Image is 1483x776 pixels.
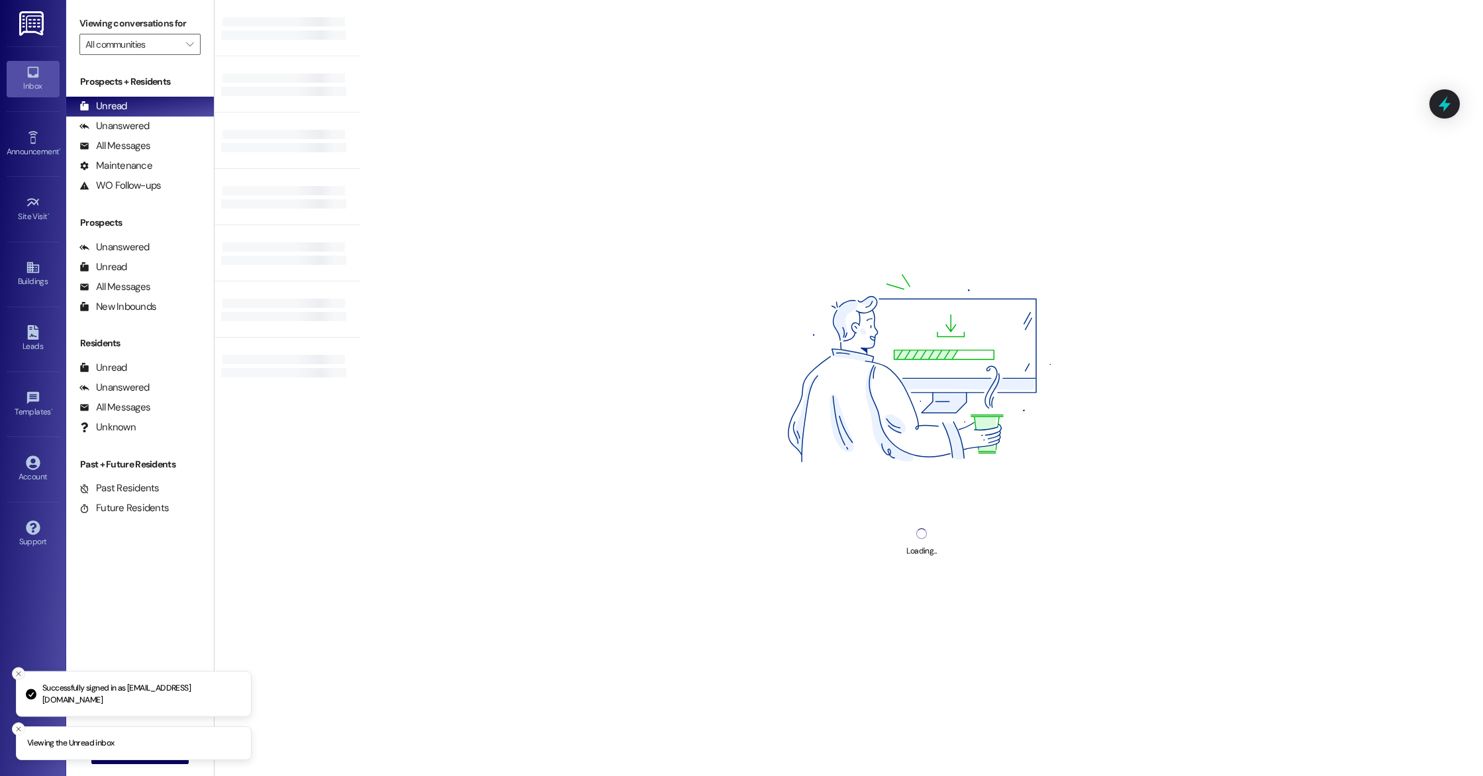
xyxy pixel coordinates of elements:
[7,321,60,357] a: Leads
[79,300,156,314] div: New Inbounds
[79,159,152,173] div: Maintenance
[79,179,161,193] div: WO Follow-ups
[186,39,193,50] i: 
[48,210,50,219] span: •
[79,280,150,294] div: All Messages
[42,683,240,706] p: Successfully signed in as [EMAIL_ADDRESS][DOMAIN_NAME]
[79,99,127,113] div: Unread
[79,501,169,515] div: Future Residents
[7,387,60,422] a: Templates •
[7,191,60,227] a: Site Visit •
[66,458,214,471] div: Past + Future Residents
[79,481,160,495] div: Past Residents
[79,381,150,395] div: Unanswered
[51,405,53,414] span: •
[12,722,25,736] button: Close toast
[27,738,114,750] p: Viewing the Unread inbox
[66,75,214,89] div: Prospects + Residents
[79,401,150,414] div: All Messages
[7,452,60,487] a: Account
[19,11,46,36] img: ResiDesk Logo
[906,544,936,558] div: Loading...
[79,119,150,133] div: Unanswered
[79,240,150,254] div: Unanswered
[79,13,201,34] label: Viewing conversations for
[85,34,179,55] input: All communities
[79,260,127,274] div: Unread
[79,139,150,153] div: All Messages
[66,336,214,350] div: Residents
[66,216,214,230] div: Prospects
[79,361,127,375] div: Unread
[7,256,60,292] a: Buildings
[79,420,136,434] div: Unknown
[12,667,25,681] button: Close toast
[7,61,60,97] a: Inbox
[7,516,60,552] a: Support
[59,145,61,154] span: •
